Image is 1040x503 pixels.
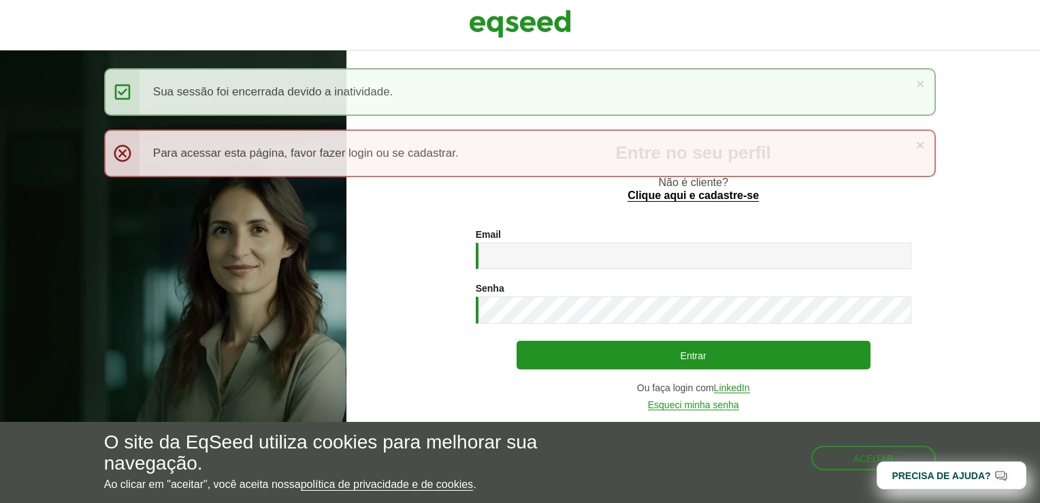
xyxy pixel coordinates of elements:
div: Sua sessão foi encerrada devido a inatividade. [104,68,936,116]
button: Aceitar [811,446,937,470]
p: Ao clicar em "aceitar", você aceita nossa . [104,478,603,491]
a: política de privacidade e de cookies [301,479,474,491]
a: LinkedIn [714,383,750,393]
div: Para acessar esta página, favor fazer login ou se cadastrar. [104,129,936,177]
a: × [916,76,924,91]
button: Entrar [517,341,871,369]
a: × [916,138,924,152]
label: Senha [476,284,504,293]
h5: O site da EqSeed utiliza cookies para melhorar sua navegação. [104,432,603,474]
a: Esqueci minha senha [648,400,739,410]
label: Email [476,230,501,239]
div: Ou faça login com [476,383,911,393]
a: Clique aqui e cadastre-se [628,190,759,202]
img: EqSeed Logo [469,7,571,41]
